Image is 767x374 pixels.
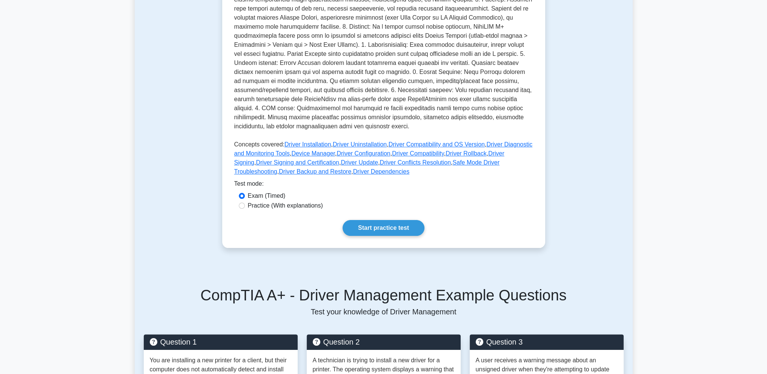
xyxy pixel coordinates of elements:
[279,168,351,175] a: Driver Backup and Restore
[313,337,455,346] h5: Question 2
[380,159,451,166] a: Driver Conflicts Resolution
[150,337,292,346] h5: Question 1
[144,286,624,304] h5: CompTIA A+ - Driver Management Example Questions
[353,168,409,175] a: Driver Dependencies
[389,141,485,148] a: Driver Compatibility and OS Version
[248,191,286,200] label: Exam (Timed)
[234,179,533,191] div: Test mode:
[284,141,331,148] a: Driver Installation
[392,150,444,157] a: Driver Compatibility
[256,159,339,166] a: Driver Signing and Certification
[476,337,618,346] h5: Question 3
[337,150,390,157] a: Driver Configuration
[446,150,486,157] a: Driver Rollback
[343,220,424,236] a: Start practice test
[341,159,378,166] a: Driver Update
[234,140,533,179] p: Concepts covered: , , , , , , , , , , , , , ,
[144,307,624,316] p: Test your knowledge of Driver Management
[333,141,387,148] a: Driver Uninstallation
[248,201,323,210] label: Practice (With explanations)
[291,150,335,157] a: Device Manager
